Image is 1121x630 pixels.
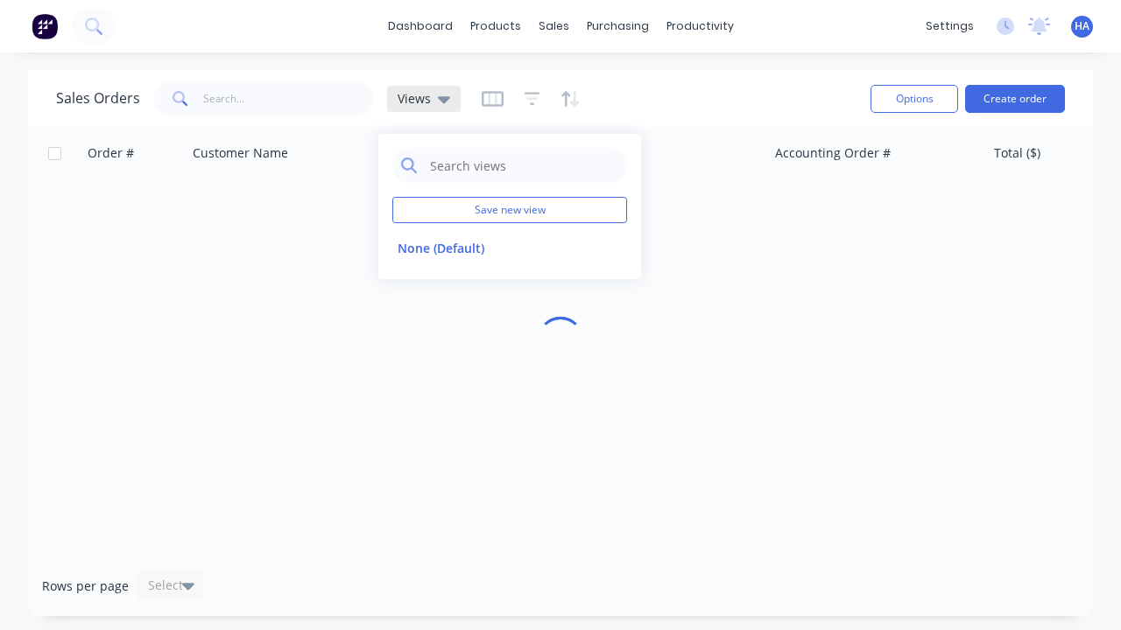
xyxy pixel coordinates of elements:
[56,90,140,107] h1: Sales Orders
[392,238,592,258] button: None (Default)
[193,144,288,162] div: Customer Name
[775,144,891,162] div: Accounting Order #
[871,85,958,113] button: Options
[658,13,743,39] div: productivity
[428,148,618,183] input: Search views
[398,89,431,108] span: Views
[203,81,374,116] input: Search...
[32,13,58,39] img: Factory
[42,577,129,595] span: Rows per page
[965,85,1065,113] button: Create order
[917,13,983,39] div: settings
[1075,18,1089,34] span: HA
[462,13,530,39] div: products
[88,144,134,162] div: Order #
[392,197,627,223] button: Save new view
[578,13,658,39] div: purchasing
[994,144,1040,162] div: Total ($)
[148,577,194,594] div: Select...
[379,13,462,39] a: dashboard
[530,13,578,39] div: sales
